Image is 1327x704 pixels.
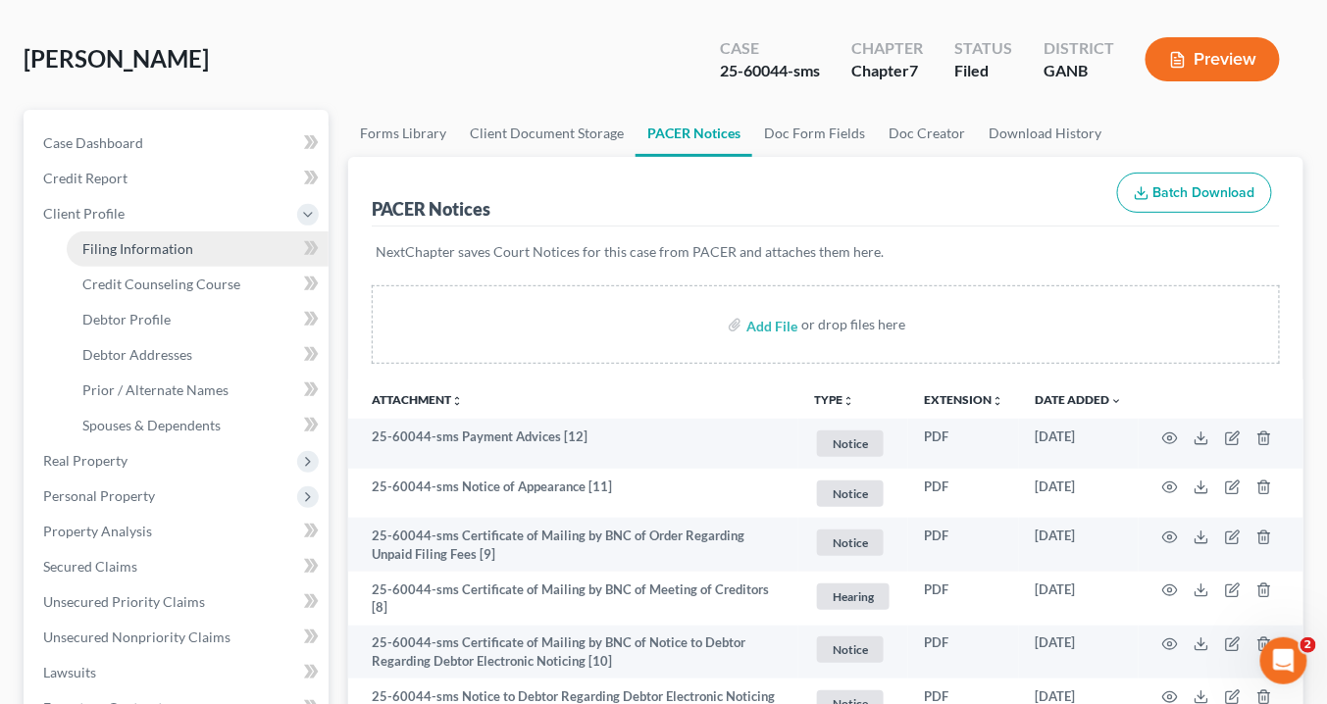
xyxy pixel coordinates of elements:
[817,529,884,556] span: Notice
[27,584,329,620] a: Unsecured Priority Claims
[909,61,918,79] span: 7
[82,276,240,292] span: Credit Counseling Course
[43,205,125,222] span: Client Profile
[1019,572,1139,626] td: [DATE]
[908,518,1019,572] td: PDF
[372,392,463,407] a: Attachmentunfold_more
[348,110,458,157] a: Forms Library
[458,110,636,157] a: Client Document Storage
[877,110,977,157] a: Doc Creator
[82,346,192,363] span: Debtor Addresses
[43,593,205,610] span: Unsecured Priority Claims
[27,126,329,161] a: Case Dashboard
[908,572,1019,626] td: PDF
[67,302,329,337] a: Debtor Profile
[954,37,1012,60] div: Status
[27,549,329,584] a: Secured Claims
[817,430,884,457] span: Notice
[67,231,329,267] a: Filing Information
[814,527,893,559] a: Notice
[1044,37,1114,60] div: District
[67,267,329,302] a: Credit Counseling Course
[372,197,490,221] div: PACER Notices
[348,626,798,679] td: 25-60044-sms Certificate of Mailing by BNC of Notice to Debtor Regarding Debtor Electronic Notici...
[814,580,893,613] a: Hearing
[720,60,820,82] div: 25-60044-sms
[851,60,923,82] div: Chapter
[82,381,229,398] span: Prior / Alternate Names
[348,469,798,519] td: 25-60044-sms Notice of Appearance [11]
[814,394,854,407] button: TYPEunfold_more
[814,427,893,460] a: Notice
[82,417,221,433] span: Spouses & Dependents
[43,170,128,186] span: Credit Report
[348,419,798,469] td: 25-60044-sms Payment Advices [12]
[814,633,893,666] a: Notice
[1019,469,1139,519] td: [DATE]
[1019,626,1139,679] td: [DATE]
[1019,518,1139,572] td: [DATE]
[817,583,890,610] span: Hearing
[43,558,137,575] span: Secured Claims
[908,469,1019,519] td: PDF
[1044,60,1114,82] div: GANB
[1111,395,1123,407] i: expand_more
[24,44,209,73] span: [PERSON_NAME]
[954,60,1012,82] div: Filed
[977,110,1113,157] a: Download History
[67,408,329,443] a: Spouses & Dependents
[27,161,329,196] a: Credit Report
[636,110,752,157] a: PACER Notices
[1019,419,1139,469] td: [DATE]
[752,110,877,157] a: Doc Form Fields
[376,242,1276,262] p: NextChapter saves Court Notices for this case from PACER and attaches them here.
[67,373,329,408] a: Prior / Alternate Names
[924,392,1003,407] a: Extensionunfold_more
[992,395,1003,407] i: unfold_more
[1035,392,1123,407] a: Date Added expand_more
[43,629,230,645] span: Unsecured Nonpriority Claims
[1153,184,1255,201] span: Batch Download
[720,37,820,60] div: Case
[43,487,155,504] span: Personal Property
[348,518,798,572] td: 25-60044-sms Certificate of Mailing by BNC of Order Regarding Unpaid Filing Fees [9]
[1146,37,1280,81] button: Preview
[801,315,905,334] div: or drop files here
[43,523,152,539] span: Property Analysis
[82,240,193,257] span: Filing Information
[43,134,143,151] span: Case Dashboard
[27,620,329,655] a: Unsecured Nonpriority Claims
[43,664,96,680] span: Lawsuits
[851,37,923,60] div: Chapter
[814,478,893,510] a: Notice
[27,514,329,549] a: Property Analysis
[451,395,463,407] i: unfold_more
[1117,173,1272,214] button: Batch Download
[43,452,128,469] span: Real Property
[1260,637,1307,684] iframe: Intercom live chat
[67,337,329,373] a: Debtor Addresses
[842,395,854,407] i: unfold_more
[1301,637,1316,653] span: 2
[27,655,329,690] a: Lawsuits
[908,626,1019,679] td: PDF
[348,572,798,626] td: 25-60044-sms Certificate of Mailing by BNC of Meeting of Creditors [8]
[817,636,884,663] span: Notice
[817,480,884,507] span: Notice
[82,311,171,327] span: Debtor Profile
[908,419,1019,469] td: PDF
